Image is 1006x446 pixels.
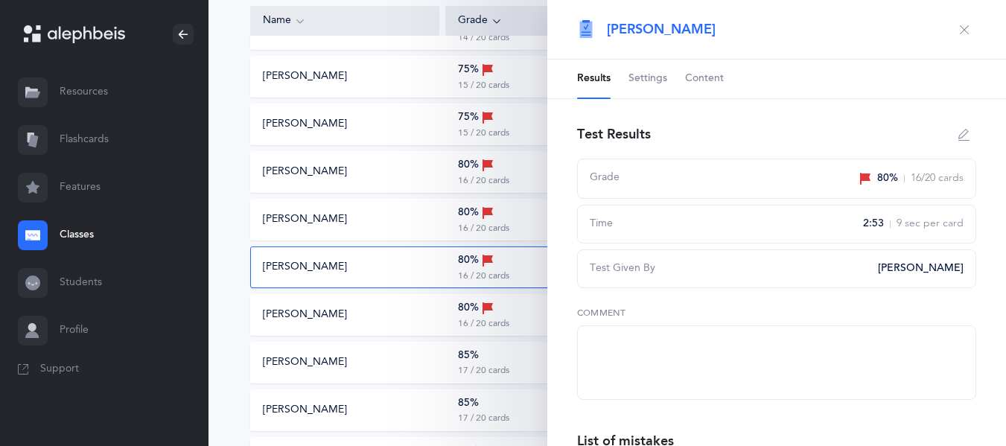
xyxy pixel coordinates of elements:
div: 75% [458,62,494,78]
div: 80% [458,157,494,173]
span: Content [685,71,724,86]
div: Time [590,217,854,232]
span: 2:53 [863,217,884,232]
div: 16 / 20 cards [458,318,509,330]
div: 16 / 20 cards [458,270,509,282]
div: 17 / 20 cards [458,412,509,424]
div: Name [263,13,427,29]
span: 80% [877,171,898,186]
button: [PERSON_NAME] [263,165,347,179]
div: 80% [458,300,494,316]
button: [PERSON_NAME] [263,117,347,132]
button: [PERSON_NAME] [263,260,347,275]
div: Test Given By [590,261,869,276]
div: 75% [458,109,494,126]
div: Test Results [577,125,651,144]
div: 15 / 20 cards [458,80,509,92]
button: [PERSON_NAME] [263,212,347,227]
div: 16 / 20 cards [458,175,509,187]
span: Settings [628,71,667,86]
div: 80% [458,252,494,269]
button: [PERSON_NAME] [263,308,347,322]
button: [PERSON_NAME] [263,403,347,418]
div: Grade [458,13,559,29]
div: 85% [458,348,479,363]
div: 16 / 20 cards [458,223,509,235]
div: 85% [458,396,479,411]
div: Grade [590,171,850,187]
label: Comment [577,306,976,319]
span: [PERSON_NAME] [607,20,716,39]
div: 80% [458,205,494,221]
span: Support [40,362,79,377]
button: [PERSON_NAME] [263,69,347,84]
button: [PERSON_NAME] [263,355,347,370]
span: [PERSON_NAME] [878,261,964,276]
div: 15 / 20 cards [458,127,509,139]
div: 14 / 20 cards [458,32,509,44]
span: 16/20 cards [911,171,964,186]
div: 17 / 20 cards [458,365,509,377]
span: 9 sec per card [897,217,964,232]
